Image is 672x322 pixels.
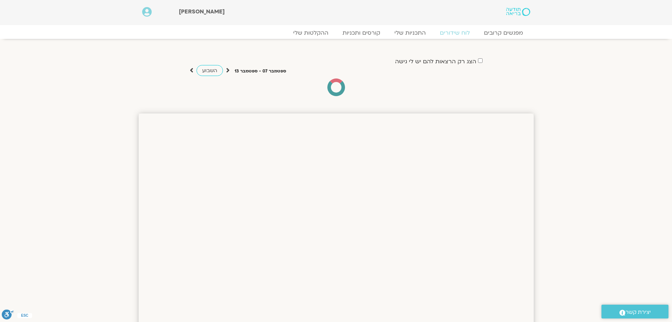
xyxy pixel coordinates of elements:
a: יצירת קשר [601,305,668,318]
span: יצירת קשר [625,308,651,317]
a: לוח שידורים [433,29,477,36]
a: התכניות שלי [387,29,433,36]
span: השבוע [202,67,217,74]
span: [PERSON_NAME] [179,8,225,16]
a: השבוע [196,65,223,76]
label: הצג רק הרצאות להם יש לי גישה [395,58,476,65]
nav: Menu [142,29,530,36]
a: מפגשים קרובים [477,29,530,36]
a: ההקלטות שלי [286,29,335,36]
p: ספטמבר 07 - ספטמבר 13 [235,68,286,75]
a: קורסים ותכניות [335,29,387,36]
